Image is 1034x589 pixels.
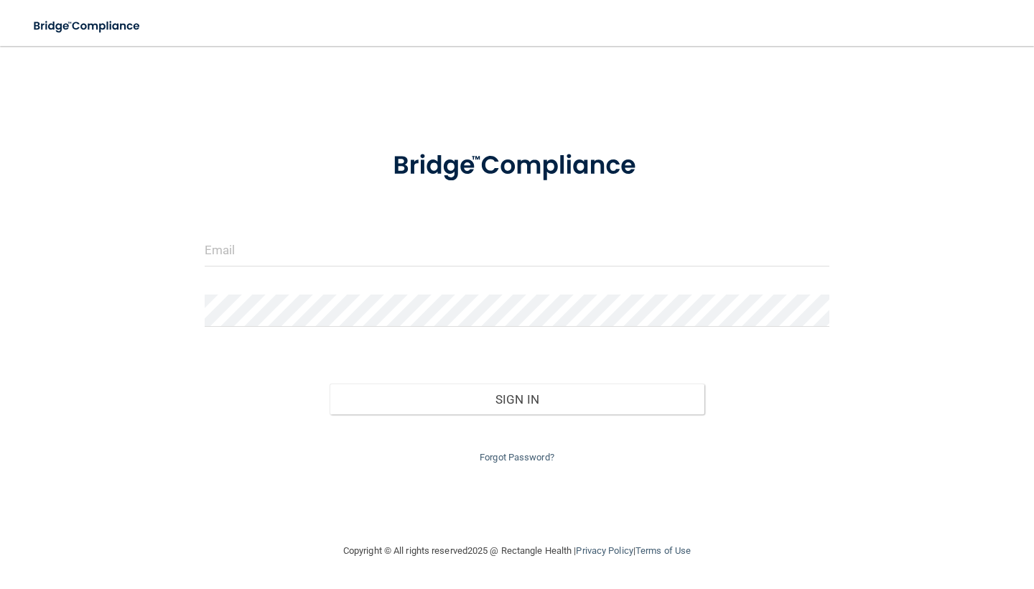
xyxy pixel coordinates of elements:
[205,234,829,266] input: Email
[480,452,554,463] a: Forgot Password?
[366,132,668,200] img: bridge_compliance_login_screen.278c3ca4.svg
[22,11,154,41] img: bridge_compliance_login_screen.278c3ca4.svg
[635,545,691,556] a: Terms of Use
[330,384,704,415] button: Sign In
[255,528,779,574] div: Copyright © All rights reserved 2025 @ Rectangle Health | |
[576,545,633,556] a: Privacy Policy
